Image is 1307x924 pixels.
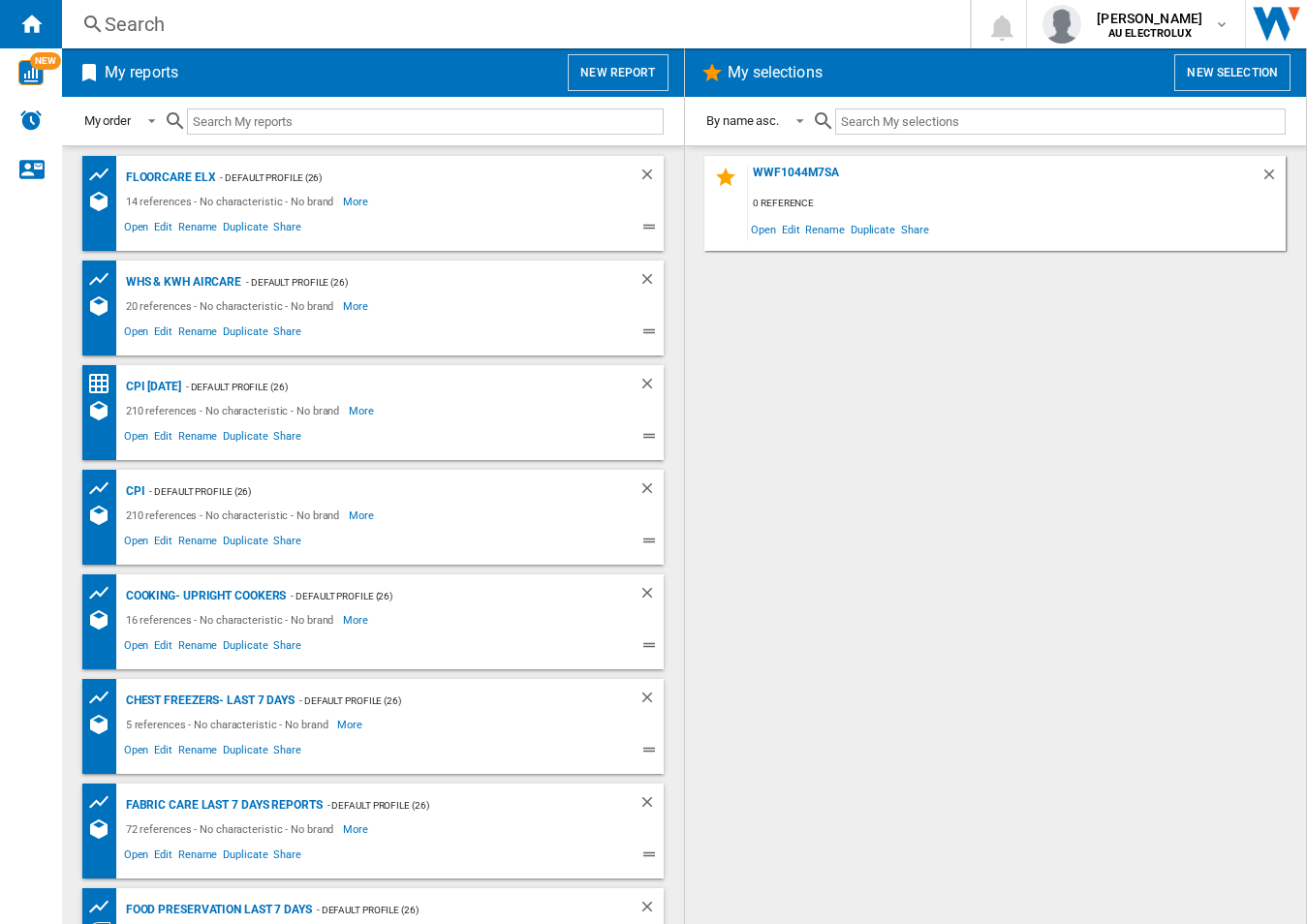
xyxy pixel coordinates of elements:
[151,427,175,450] span: Edit
[220,218,270,241] span: Duplicate
[337,713,365,736] span: More
[802,216,847,242] span: Rename
[121,375,181,399] div: CPI [DATE]
[87,713,121,736] div: References
[151,218,175,241] span: Edit
[343,817,371,841] span: More
[87,790,121,815] div: Product prices grid
[270,427,304,450] span: Share
[175,427,220,450] span: Rename
[175,636,220,660] span: Rename
[87,190,121,213] div: References
[343,294,371,318] span: More
[121,713,338,736] div: 5 references - No characteristic - No brand
[748,192,1286,216] div: 0 reference
[1042,5,1081,44] img: profile.jpg
[220,427,270,450] span: Duplicate
[121,218,152,241] span: Open
[87,267,121,292] div: Product prices grid
[706,113,779,128] div: By name asc.
[181,375,600,399] div: - Default profile (26)
[724,54,826,91] h2: My selections
[638,793,664,817] div: Delete
[220,532,270,555] span: Duplicate
[175,218,220,241] span: Rename
[121,898,312,922] div: Food Preservation last 7 Days
[151,532,175,555] span: Edit
[121,793,323,817] div: Fabric Care Last 7 Days Reports
[87,477,121,501] div: Product prices grid
[270,218,304,241] span: Share
[270,532,304,555] span: Share
[121,846,152,869] span: Open
[638,270,664,294] div: Delete
[121,741,152,764] span: Open
[1260,166,1286,192] div: Delete
[121,636,152,660] span: Open
[18,60,44,85] img: wise-card.svg
[187,108,664,135] input: Search My reports
[121,190,344,213] div: 14 references - No characteristic - No brand
[121,427,152,450] span: Open
[323,793,600,817] div: - Default profile (26)
[638,689,664,713] div: Delete
[175,846,220,869] span: Rename
[220,636,270,660] span: Duplicate
[175,532,220,555] span: Rename
[343,608,371,631] span: More
[87,399,121,422] div: References
[87,163,121,187] div: Product prices grid
[779,216,803,242] span: Edit
[241,270,600,294] div: - Default profile (26)
[638,584,664,608] div: Delete
[638,479,664,504] div: Delete
[87,686,121,710] div: Product prices grid
[220,741,270,764] span: Duplicate
[151,741,175,764] span: Edit
[220,323,270,346] span: Duplicate
[19,108,43,132] img: alerts-logo.svg
[121,689,295,713] div: Chest Freezers- Last 7 Days
[748,216,779,242] span: Open
[270,741,304,764] span: Share
[87,608,121,631] div: References
[87,294,121,318] div: References
[87,817,121,841] div: References
[121,817,344,841] div: 72 references - No characteristic - No brand
[343,190,371,213] span: More
[848,216,898,242] span: Duplicate
[121,532,152,555] span: Open
[175,323,220,346] span: Rename
[220,846,270,869] span: Duplicate
[121,504,350,527] div: 210 references - No characteristic - No brand
[87,504,121,527] div: References
[312,898,600,922] div: - Default profile (26)
[101,54,182,91] h2: My reports
[87,581,121,605] div: Product prices grid
[87,372,121,396] div: Price Matrix
[121,323,152,346] span: Open
[121,270,241,294] div: WHS & KWH AirCare
[30,52,61,70] span: NEW
[270,636,304,660] span: Share
[568,54,668,91] button: New report
[84,113,131,128] div: My order
[87,895,121,919] div: Product prices grid
[144,479,599,504] div: - Default profile (26)
[151,636,175,660] span: Edit
[898,216,932,242] span: Share
[748,166,1260,192] div: WWF1044M7SA
[1108,27,1192,40] b: AU ELECTROLUX
[270,323,304,346] span: Share
[121,479,145,504] div: CPI
[175,741,220,764] span: Rename
[215,166,599,190] div: - Default profile (26)
[105,11,919,38] div: Search
[121,166,216,190] div: Floorcare ELX
[151,323,175,346] span: Edit
[638,166,664,190] div: Delete
[121,294,344,318] div: 20 references - No characteristic - No brand
[295,689,600,713] div: - Default profile (26)
[121,584,287,608] div: Cooking- Upright Cookers
[286,584,599,608] div: - Default profile (26)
